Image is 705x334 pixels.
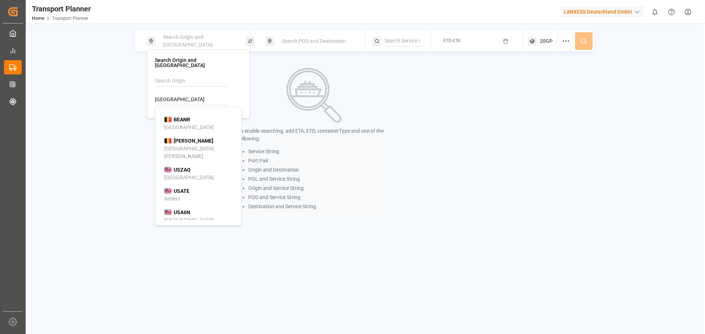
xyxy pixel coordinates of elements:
[174,188,189,194] b: USATE
[174,138,213,144] b: [PERSON_NAME]
[32,16,44,21] a: Home
[174,117,190,122] b: BEANR
[248,194,390,201] li: POD and Service String
[164,117,172,122] img: country
[32,3,91,14] div: Transport Planner
[164,209,172,215] img: country
[248,148,390,155] li: Service String
[282,38,346,44] span: Search POD and Destination
[174,209,190,215] b: USA6N
[435,34,519,48] button: ETD-ETA
[647,4,663,20] button: show 0 new notifications
[443,38,460,43] span: ETD-ETA
[164,195,180,203] div: Antlers
[155,94,229,105] input: Search POL
[164,124,214,131] div: [GEOGRAPHIC_DATA]
[164,216,214,224] div: [GEOGRAPHIC_DATA]
[248,175,390,183] li: POL and Service String
[286,68,341,123] img: Search
[248,203,390,210] li: Destination and Service String
[163,34,213,48] span: Search Origin and [GEOGRAPHIC_DATA]
[663,4,680,20] button: Help Center
[164,145,235,160] div: [GEOGRAPHIC_DATA][PERSON_NAME]
[238,127,390,143] p: To enable searching, add ETA, ETD, containerType and one of the following:
[540,37,553,45] span: 20GP
[164,138,172,144] img: country
[164,167,172,173] img: country
[164,174,214,181] div: [GEOGRAPHIC_DATA]
[164,188,172,194] img: country
[384,36,420,47] input: Search Service String
[155,58,242,68] h4: Search Origin and [GEOGRAPHIC_DATA]
[248,157,390,165] li: Port Pair
[248,184,390,192] li: Origin and Service String
[248,166,390,174] li: Origin and Destination
[155,76,229,87] input: Search Origin
[561,5,647,19] button: LANXESS Deutschland GmbH
[561,7,644,17] div: LANXESS Deutschland GmbH
[174,167,191,173] b: USZAQ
